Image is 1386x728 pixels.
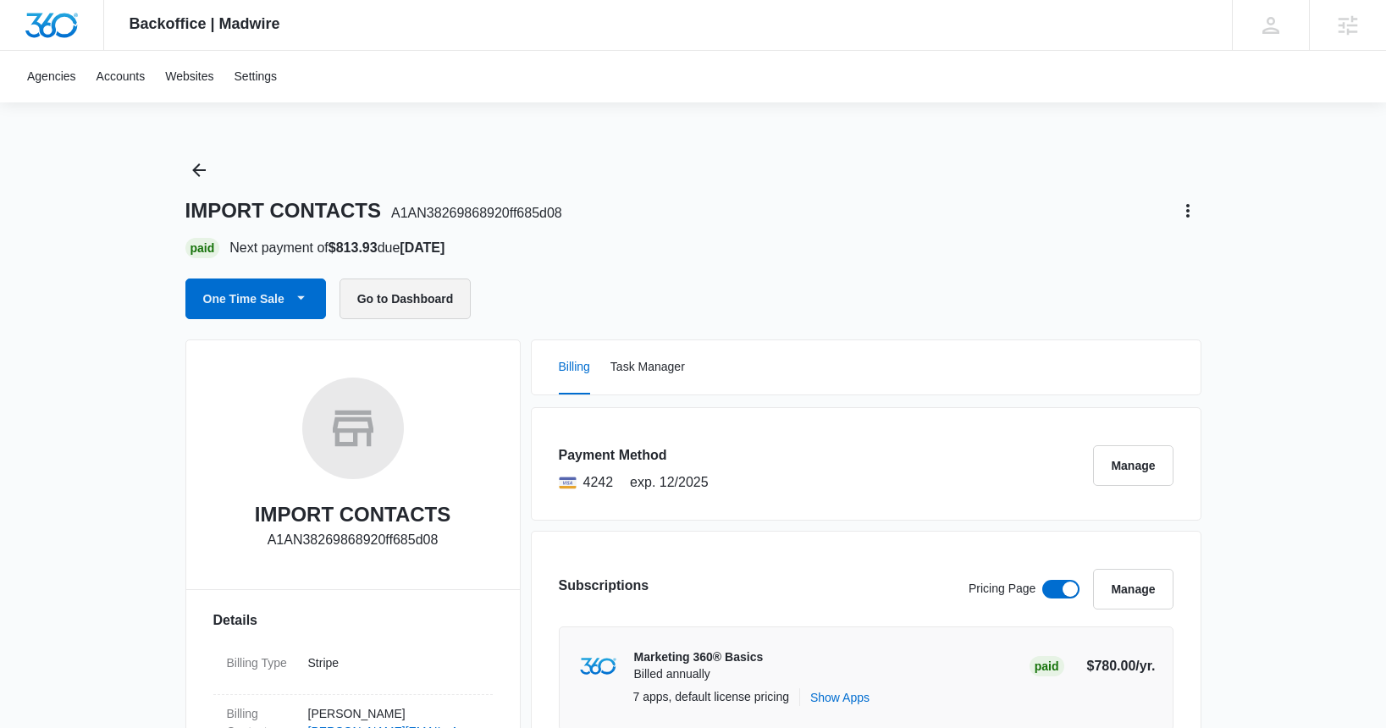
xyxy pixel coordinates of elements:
div: Paid [1030,656,1064,676]
p: $780.00 [1076,656,1156,676]
button: Actions [1174,197,1201,224]
p: A1AN38269868920ff685d08 [268,530,439,550]
strong: [DATE] [400,240,445,255]
p: Stripe [308,654,479,672]
button: One Time Sale [185,279,326,319]
a: Websites [155,51,224,102]
div: Paid [185,238,220,258]
button: Show Apps [810,688,870,706]
h1: IMPORT CONTACTS [185,198,562,223]
p: Billed annually [634,666,764,683]
h3: Subscriptions [559,576,649,596]
button: Manage [1093,445,1173,486]
strong: $813.93 [329,240,378,255]
button: Task Manager [610,340,685,394]
button: Back [185,157,213,184]
span: exp. 12/2025 [630,472,709,493]
p: Pricing Page [969,580,1035,598]
p: 7 apps, default license pricing [633,688,789,706]
p: [PERSON_NAME] [308,705,479,723]
span: /yr. [1135,659,1155,673]
button: Go to Dashboard [340,279,472,319]
p: Next payment of due [229,238,445,258]
h3: Payment Method [559,445,709,466]
button: Manage [1093,569,1173,609]
span: Visa ending with [583,472,614,493]
dt: Billing Type [227,654,295,672]
div: Billing TypeStripe [213,644,493,695]
p: Marketing 360® Basics [634,649,764,666]
span: Backoffice | Madwire [130,15,280,33]
h2: IMPORT CONTACTS [255,499,451,530]
button: Billing [559,340,590,394]
a: Settings [224,51,288,102]
a: Accounts [86,51,156,102]
img: marketing360Logo [580,658,616,676]
a: Agencies [17,51,86,102]
span: A1AN38269868920ff685d08 [391,206,562,220]
span: Details [213,610,257,631]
